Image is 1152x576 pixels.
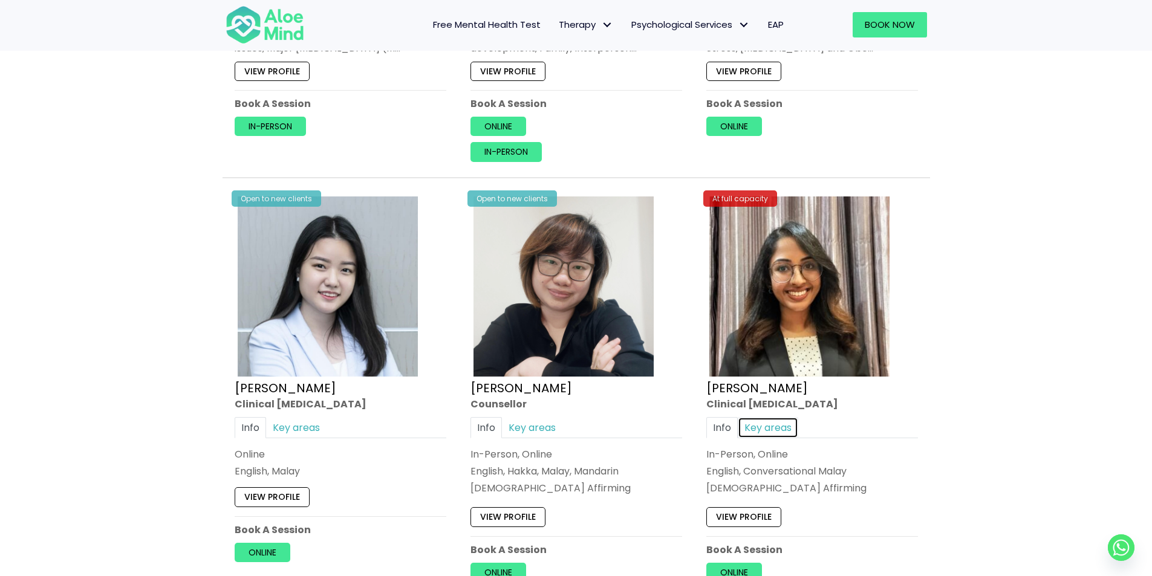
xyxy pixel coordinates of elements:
[235,447,446,461] div: Online
[706,507,781,526] a: View profile
[470,97,682,111] p: Book A Session
[470,417,502,438] a: Info
[235,487,310,506] a: View profile
[706,447,918,461] div: In-Person, Online
[226,5,304,45] img: Aloe mind Logo
[706,379,808,396] a: [PERSON_NAME]
[470,543,682,557] p: Book A Session
[706,464,918,478] p: English, Conversational Malay
[706,97,918,111] p: Book A Session
[470,464,682,478] p: English, Hakka, Malay, Mandarin
[232,190,321,207] div: Open to new clients
[502,417,562,438] a: Key areas
[470,396,682,410] div: Counsellor
[235,117,306,136] a: In-person
[853,12,927,37] a: Book Now
[709,196,890,377] img: croped-Anita_Profile-photo-300×300
[235,522,446,536] p: Book A Session
[470,62,545,81] a: View profile
[735,16,753,34] span: Psychological Services: submenu
[235,543,290,562] a: Online
[550,12,622,37] a: TherapyTherapy: submenu
[473,196,654,377] img: Yvonne crop Aloe Mind
[631,18,750,31] span: Psychological Services
[706,481,918,495] div: [DEMOGRAPHIC_DATA] Affirming
[768,18,784,31] span: EAP
[706,396,918,410] div: Clinical [MEDICAL_DATA]
[433,18,541,31] span: Free Mental Health Test
[1108,534,1134,561] a: Whatsapp
[470,379,572,396] a: [PERSON_NAME]
[703,190,777,207] div: At full capacity
[559,18,613,31] span: Therapy
[706,417,738,438] a: Info
[235,97,446,111] p: Book A Session
[706,543,918,557] p: Book A Session
[320,12,793,37] nav: Menu
[470,143,542,162] a: In-person
[235,379,336,396] a: [PERSON_NAME]
[424,12,550,37] a: Free Mental Health Test
[238,196,418,377] img: Yen Li Clinical Psychologist
[235,464,446,478] p: English, Malay
[470,507,545,526] a: View profile
[622,12,759,37] a: Psychological ServicesPsychological Services: submenu
[266,417,327,438] a: Key areas
[467,190,557,207] div: Open to new clients
[599,16,616,34] span: Therapy: submenu
[235,396,446,410] div: Clinical [MEDICAL_DATA]
[759,12,793,37] a: EAP
[470,447,682,461] div: In-Person, Online
[738,417,798,438] a: Key areas
[865,18,915,31] span: Book Now
[706,62,781,81] a: View profile
[235,62,310,81] a: View profile
[235,417,266,438] a: Info
[706,117,762,136] a: Online
[470,117,526,136] a: Online
[470,481,682,495] div: [DEMOGRAPHIC_DATA] Affirming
